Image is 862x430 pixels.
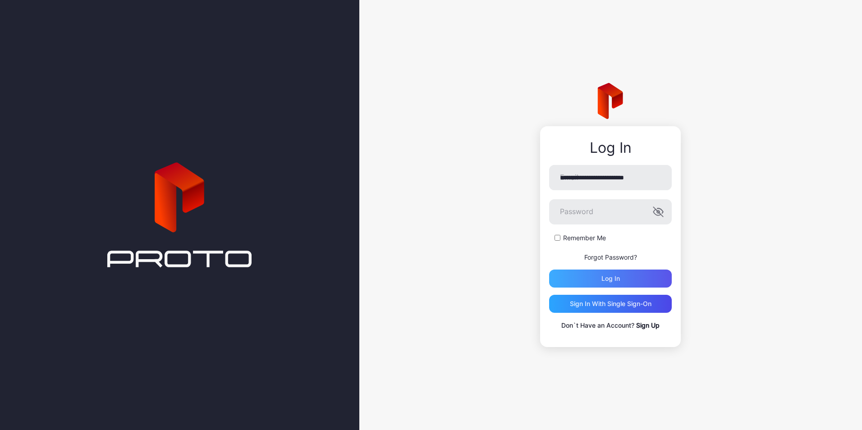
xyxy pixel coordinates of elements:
input: Email [549,165,672,190]
button: Password [653,206,664,217]
div: Log in [601,275,620,282]
button: Log in [549,270,672,288]
a: Forgot Password? [584,253,637,261]
a: Sign Up [636,321,660,329]
input: Password [549,199,672,224]
div: Log In [549,140,672,156]
div: Sign in With Single Sign-On [570,300,651,307]
label: Remember Me [563,233,606,242]
button: Sign in With Single Sign-On [549,295,672,313]
p: Don`t Have an Account? [549,320,672,331]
